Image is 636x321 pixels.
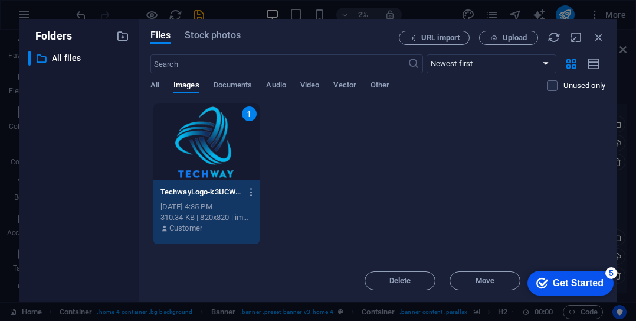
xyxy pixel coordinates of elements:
[150,78,159,95] span: All
[476,277,494,284] span: Move
[389,277,411,284] span: Delete
[300,78,319,95] span: Video
[450,271,520,290] button: Move
[563,80,605,91] p: Displays only files that are not in use on the website. Files added during this session can still...
[160,202,253,212] div: [DATE] 4:35 PM
[15,27,162,66] p: Simply drag and drop elements into the editor. Double-click elements to edit or right-click for m...
[87,2,99,14] div: 5
[266,78,286,95] span: Audio
[185,28,240,43] span: Stock photos
[157,1,162,14] div: Close tooltip
[157,2,162,12] a: ×
[421,34,460,41] span: URL import
[15,8,116,18] strong: WYSIWYG Website Editor
[28,51,31,66] div: ​
[35,13,86,24] div: Get Started
[214,78,253,95] span: Documents
[503,34,527,41] span: Upload
[592,31,605,44] i: Close
[28,28,72,44] p: Folders
[479,31,538,45] button: Upload
[130,70,162,87] a: Next
[52,51,107,65] p: All files
[333,78,356,95] span: Vector
[173,78,199,95] span: Images
[365,271,435,290] button: Delete
[399,31,470,45] button: URL import
[160,187,241,197] p: TechwayLogo-k3UCWlA111WwTvJnLrxBuA.png
[150,54,408,73] input: Search
[548,31,560,44] i: Reload
[160,212,253,223] div: 310.34 KB | 820x820 | image/png
[150,28,171,43] span: Files
[570,31,583,44] i: Minimize
[242,106,257,121] div: 1
[9,6,96,31] div: Get Started 5 items remaining, 0% complete
[116,30,129,43] i: Create new folder
[169,223,202,234] p: Customer
[371,78,389,95] span: Other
